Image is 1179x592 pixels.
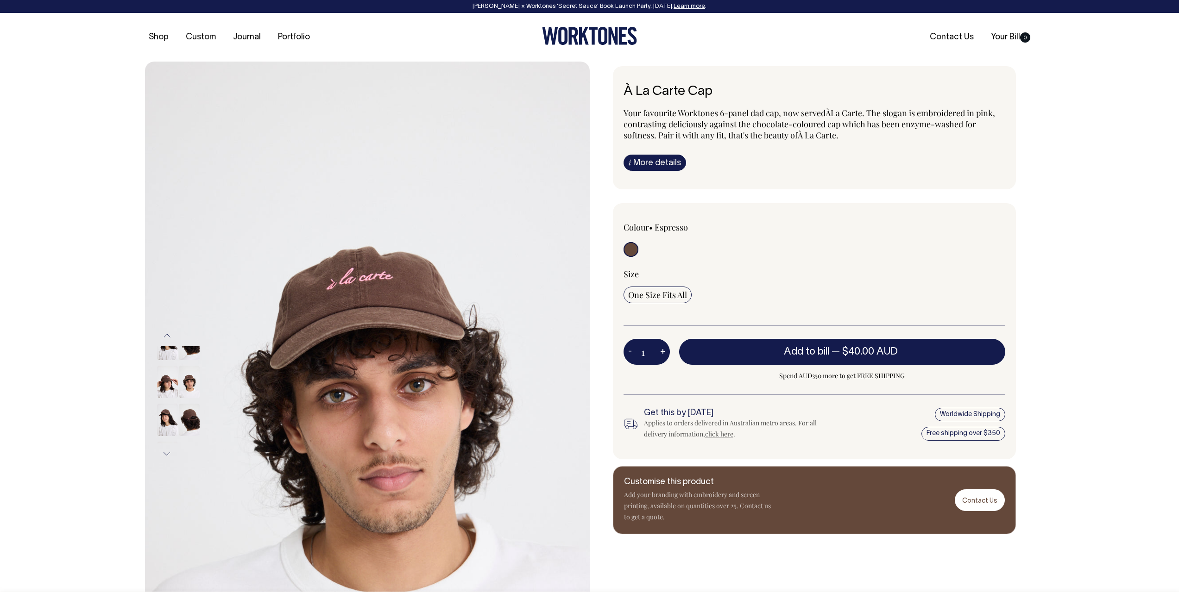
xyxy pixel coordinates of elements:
[955,489,1005,511] a: Contact Us
[644,418,832,440] div: Applies to orders delivered in Australian metro areas. For all delivery information, .
[9,3,1170,10] div: [PERSON_NAME] × Worktones ‘Secret Sauce’ Book Launch Party, [DATE]. .
[784,347,829,356] span: Add to bill
[656,343,670,361] button: +
[655,222,688,233] label: Espresso
[705,430,733,438] a: click here
[624,85,1005,99] h6: À La Carte Cap
[628,289,687,300] span: One Size Fits All
[987,30,1034,45] a: Your Bill0
[1020,32,1030,43] span: 0
[629,157,631,167] span: i
[624,118,976,141] span: nzyme-washed for softness. Pair it with any fit, that's the beauty of À La Carte.
[624,155,686,171] a: iMore details
[157,442,178,474] img: espresso
[145,30,172,45] a: Shop
[624,489,772,523] p: Add your branding with embroidery and screen printing, available on quantities over 25. Contact u...
[229,30,265,45] a: Journal
[624,107,1005,141] p: Your favourite Worktones 6-panel dad cap, now served La Carte. The slogan is embroidered in pink,...
[674,4,705,9] a: Learn more
[160,443,174,464] button: Next
[157,404,178,436] img: espresso
[649,222,653,233] span: •
[832,347,900,356] span: —
[842,347,898,356] span: $40.00 AUD
[182,30,220,45] a: Custom
[826,107,831,118] span: À
[926,30,977,45] a: Contact Us
[624,287,692,303] input: One Size Fits All
[624,343,637,361] button: -
[274,30,314,45] a: Portfolio
[679,339,1005,365] button: Add to bill —$40.00 AUD
[679,370,1005,381] span: Spend AUD350 more to get FREE SHIPPING
[624,222,776,233] div: Colour
[624,268,1005,280] div: Size
[179,404,200,436] img: espresso
[179,366,200,398] img: espresso
[157,366,178,398] img: espresso
[644,409,832,418] h6: Get this by [DATE]
[160,325,174,346] button: Previous
[624,478,772,487] h6: Customise this product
